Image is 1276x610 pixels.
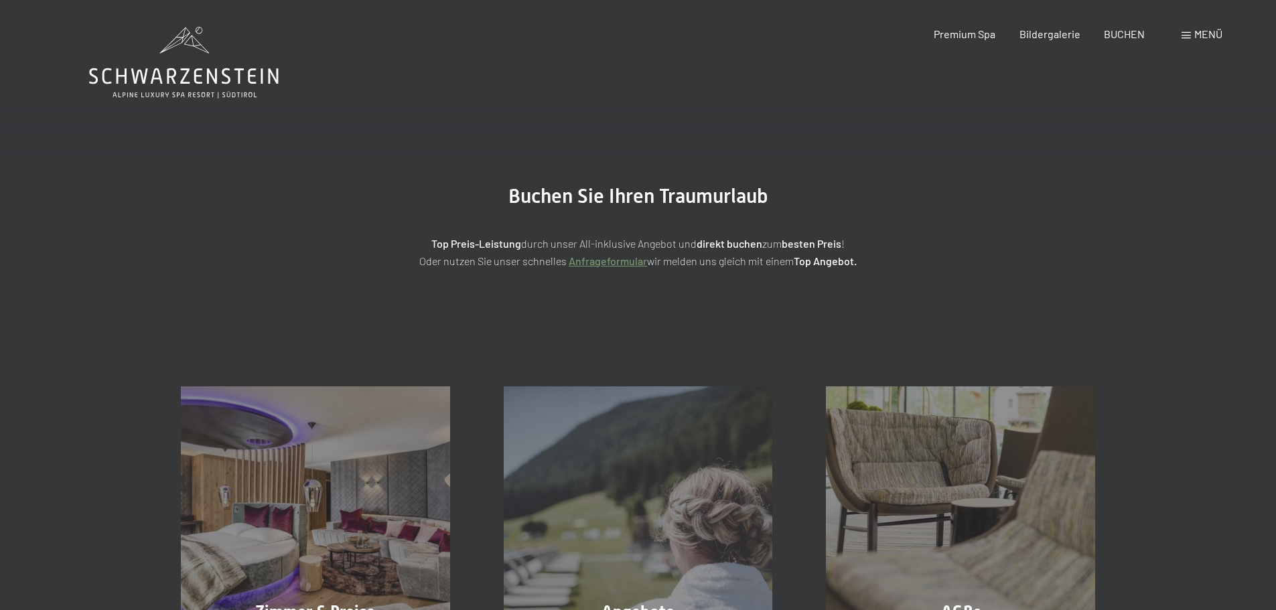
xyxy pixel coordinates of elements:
[431,237,521,250] strong: Top Preis-Leistung
[697,237,762,250] strong: direkt buchen
[934,27,995,40] a: Premium Spa
[1019,27,1080,40] a: Bildergalerie
[508,184,768,208] span: Buchen Sie Ihren Traumurlaub
[794,254,857,267] strong: Top Angebot.
[1194,27,1222,40] span: Menü
[303,235,973,269] p: durch unser All-inklusive Angebot und zum ! Oder nutzen Sie unser schnelles wir melden uns gleich...
[782,237,841,250] strong: besten Preis
[1104,27,1145,40] a: BUCHEN
[569,254,647,267] a: Anfrageformular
